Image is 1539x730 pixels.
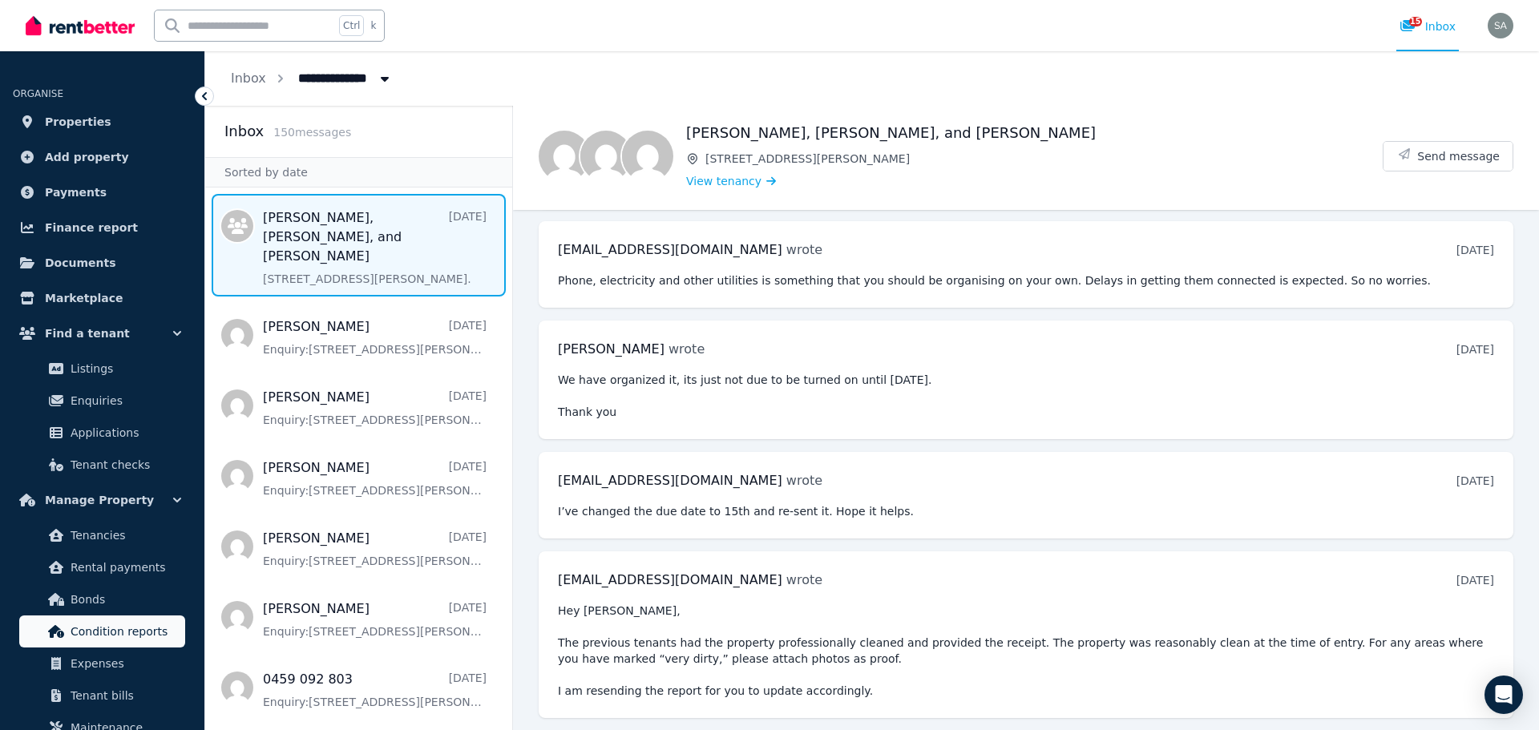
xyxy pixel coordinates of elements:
[263,529,487,569] a: [PERSON_NAME][DATE]Enquiry:[STREET_ADDRESS][PERSON_NAME].
[1383,142,1513,171] button: Send message
[26,14,135,38] img: RentBetter
[669,341,705,357] span: wrote
[19,385,185,417] a: Enquiries
[558,341,664,357] span: [PERSON_NAME]
[19,680,185,712] a: Tenant bills
[686,173,761,189] span: View tenancy
[71,654,179,673] span: Expenses
[71,423,179,442] span: Applications
[231,71,266,86] a: Inbox
[1484,676,1523,714] div: Open Intercom Messenger
[71,391,179,410] span: Enquiries
[45,147,129,167] span: Add property
[539,131,590,182] img: Ashleigh O'Lynn
[19,551,185,583] a: Rental payments
[786,473,822,488] span: wrote
[1488,13,1513,38] img: savim83@gmail.com
[786,572,822,587] span: wrote
[19,519,185,551] a: Tenancies
[1456,474,1494,487] time: [DATE]
[45,253,116,272] span: Documents
[263,388,487,428] a: [PERSON_NAME][DATE]Enquiry:[STREET_ADDRESS][PERSON_NAME].
[45,288,123,308] span: Marketplace
[622,131,673,182] img: Michael O'Lynn
[558,473,782,488] span: [EMAIL_ADDRESS][DOMAIN_NAME]
[686,122,1383,144] h1: [PERSON_NAME], [PERSON_NAME], and [PERSON_NAME]
[1417,148,1500,164] span: Send message
[224,120,264,143] h2: Inbox
[71,590,179,609] span: Bonds
[13,106,192,138] a: Properties
[19,417,185,449] a: Applications
[339,15,364,36] span: Ctrl
[19,615,185,647] a: Condition reports
[13,484,192,516] button: Manage Property
[71,526,179,545] span: Tenancies
[13,247,192,279] a: Documents
[71,686,179,705] span: Tenant bills
[558,272,1494,288] pre: Phone, electricity and other utilities is something that you should be organising on your own. De...
[370,19,376,32] span: k
[686,173,776,189] a: View tenancy
[205,51,418,106] nav: Breadcrumb
[558,503,1494,519] pre: I’ve changed the due date to 15th and re-sent it. Hope it helps.
[19,583,185,615] a: Bonds
[71,455,179,474] span: Tenant checks
[13,212,192,244] a: Finance report
[263,599,487,639] a: [PERSON_NAME][DATE]Enquiry:[STREET_ADDRESS][PERSON_NAME].
[705,151,1383,167] span: [STREET_ADDRESS][PERSON_NAME]
[263,670,487,710] a: 0459 092 803[DATE]Enquiry:[STREET_ADDRESS][PERSON_NAME].
[558,372,1494,420] pre: We have organized it, its just not due to be turned on until [DATE]. Thank you
[19,449,185,481] a: Tenant checks
[205,157,512,188] div: Sorted by date
[1409,17,1422,26] span: 15
[13,317,192,349] button: Find a tenant
[19,353,185,385] a: Listings
[71,622,179,641] span: Condition reports
[71,359,179,378] span: Listings
[1456,343,1494,356] time: [DATE]
[13,282,192,314] a: Marketplace
[580,131,632,182] img: Hayley Devent
[19,647,185,680] a: Expenses
[13,141,192,173] a: Add property
[1456,574,1494,587] time: [DATE]
[45,218,138,237] span: Finance report
[558,572,782,587] span: [EMAIL_ADDRESS][DOMAIN_NAME]
[558,242,782,257] span: [EMAIL_ADDRESS][DOMAIN_NAME]
[273,126,351,139] span: 150 message s
[45,490,154,510] span: Manage Property
[786,242,822,257] span: wrote
[13,88,63,99] span: ORGANISE
[263,458,487,498] a: [PERSON_NAME][DATE]Enquiry:[STREET_ADDRESS][PERSON_NAME].
[558,603,1494,699] pre: Hey [PERSON_NAME], The previous tenants had the property professionally cleaned and provided the ...
[263,317,487,357] a: [PERSON_NAME][DATE]Enquiry:[STREET_ADDRESS][PERSON_NAME].
[45,324,130,343] span: Find a tenant
[13,176,192,208] a: Payments
[71,558,179,577] span: Rental payments
[1400,18,1456,34] div: Inbox
[45,112,111,131] span: Properties
[263,208,487,287] a: [PERSON_NAME], [PERSON_NAME], and [PERSON_NAME][DATE][STREET_ADDRESS][PERSON_NAME].
[45,183,107,202] span: Payments
[1456,244,1494,256] time: [DATE]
